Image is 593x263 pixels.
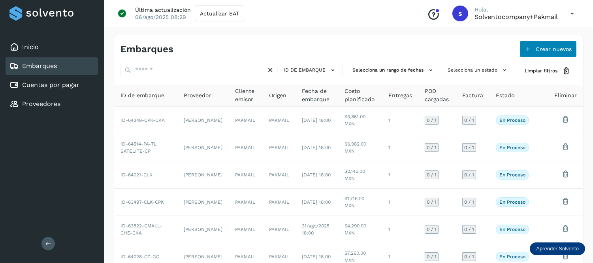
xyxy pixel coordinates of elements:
[302,87,332,104] span: Fecha de embarque
[382,107,418,134] td: 1
[338,107,382,134] td: $3,861.00 MXN
[263,189,296,216] td: PAKMAIL
[263,134,296,161] td: PAKMAIL
[177,107,229,134] td: [PERSON_NAME]
[229,134,263,161] td: PAKMAIL
[382,134,418,161] td: 1
[229,161,263,189] td: PAKMAIL
[184,91,211,100] span: Proveedor
[229,189,263,216] td: PAKMAIL
[427,118,437,123] span: 0 / 1
[263,216,296,243] td: PAKMAIL
[120,223,162,236] span: ID-63822-CMALL-CHE-CKA
[135,13,186,21] p: 06/ago/2025 08:29
[554,91,577,100] span: Eliminar
[338,216,382,243] td: $4,290.00 MXN
[499,145,525,150] p: En proceso
[200,11,239,16] span: Actualizar SAT
[22,62,57,70] a: Embarques
[120,141,156,154] span: ID-64514-PA-TL SATELITE-CP
[444,64,512,77] button: Selecciona un estado
[22,81,79,89] a: Cuentas por pagar
[281,64,339,76] button: ID de embarque
[302,223,329,236] span: 31/ago/2025 18:00
[427,172,437,177] span: 0 / 1
[229,107,263,134] td: PAKMAIL
[6,95,98,113] div: Proveedores
[464,227,474,232] span: 0 / 1
[382,161,418,189] td: 1
[427,200,437,204] span: 0 / 1
[302,199,331,205] span: [DATE] 18:00
[22,43,39,51] a: Inicio
[530,242,585,255] div: Aprender Solvento
[536,246,579,252] p: Aprender Solvento
[499,172,525,178] p: En proceso
[427,254,437,259] span: 0 / 1
[263,161,296,189] td: PAKMAIL
[388,91,412,100] span: Entregas
[464,254,474,259] span: 0 / 1
[474,6,558,13] p: Hola,
[120,172,152,178] span: ID-64021-CLK
[135,6,191,13] p: Última actualización
[462,91,483,100] span: Factura
[302,117,331,123] span: [DATE] 18:00
[345,87,376,104] span: Costo planificado
[464,200,474,204] span: 0 / 1
[427,145,437,150] span: 0 / 1
[499,254,525,259] p: En proceso
[520,41,577,57] button: Crear nuevos
[284,66,326,74] span: ID de embarque
[496,91,514,100] span: Estado
[229,216,263,243] td: PAKMAIL
[518,64,577,78] button: Limpiar filtros
[177,216,229,243] td: [PERSON_NAME]
[6,38,98,56] div: Inicio
[499,117,525,123] p: En proceso
[499,199,525,205] p: En proceso
[464,145,474,150] span: 0 / 1
[6,76,98,94] div: Cuentas por pagar
[120,44,173,55] h4: Embarques
[302,254,331,259] span: [DATE] 18:00
[177,189,229,216] td: [PERSON_NAME]
[302,172,331,178] span: [DATE] 18:00
[427,227,437,232] span: 0 / 1
[338,134,382,161] td: $6,982.00 MXN
[382,189,418,216] td: 1
[269,91,286,100] span: Origen
[474,13,558,21] p: solventocompany+pakmail
[302,145,331,150] span: [DATE] 18:00
[525,67,557,74] span: Limpiar filtros
[177,161,229,189] td: [PERSON_NAME]
[464,118,474,123] span: 0 / 1
[120,91,164,100] span: ID de embarque
[338,189,382,216] td: $1,716.00 MXN
[120,254,159,259] span: ID-64028-CZ-GC
[195,6,244,21] button: Actualizar SAT
[177,134,229,161] td: [PERSON_NAME]
[235,87,256,104] span: Cliente emisor
[349,64,438,77] button: Selecciona un rango de fechas
[6,57,98,75] div: Embarques
[425,87,450,104] span: POD cargadas
[464,172,474,177] span: 0 / 1
[382,216,418,243] td: 1
[263,107,296,134] td: PAKMAIL
[120,199,164,205] span: ID-63497-CLK-CPK
[22,100,60,108] a: Proveedores
[499,227,525,232] p: En proceso
[120,117,165,123] span: ID-64348-CPK-CKA
[338,161,382,189] td: $2,145.00 MXN
[536,46,572,52] span: Crear nuevos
